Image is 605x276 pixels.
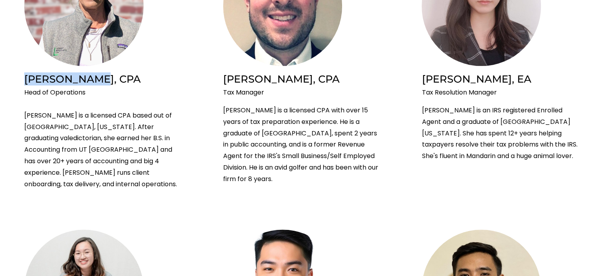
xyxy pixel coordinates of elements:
p: Tax Resolution Manager [422,87,581,98]
p: Tax Manager [223,87,382,98]
p: [PERSON_NAME] is a licensed CPA with over 15 years of tax preparation experience. He is a graduat... [223,105,382,185]
p: Head of Operations [PERSON_NAME] is a licensed CPA based out of [GEOGRAPHIC_DATA], [US_STATE]. Af... [24,87,183,190]
p: [PERSON_NAME] is an IRS registered Enrolled Agent and a graduate of [GEOGRAPHIC_DATA][US_STATE]. ... [422,105,581,162]
h2: [PERSON_NAME], CPA [24,72,183,85]
h2: [PERSON_NAME], EA [422,72,581,85]
h2: [PERSON_NAME], CPA [223,72,382,85]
